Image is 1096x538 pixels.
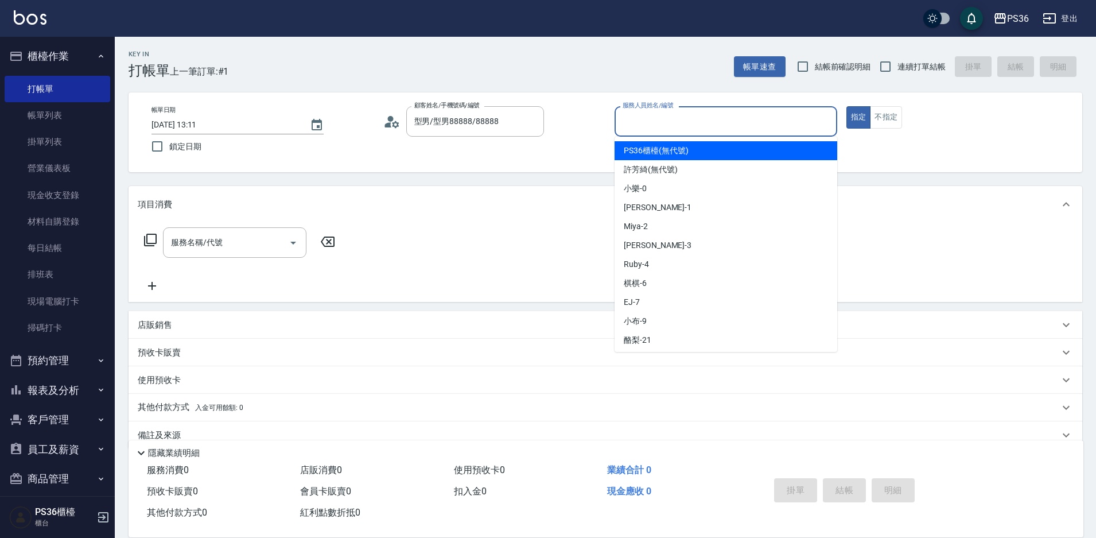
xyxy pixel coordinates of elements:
p: 項目消費 [138,199,172,211]
p: 櫃台 [35,518,94,528]
button: save [960,7,983,30]
p: 使用預收卡 [138,374,181,386]
div: 店販銷售 [129,311,1082,339]
button: 預約管理 [5,346,110,376]
button: Choose date, selected date is 2025-10-12 [303,111,331,139]
a: 排班表 [5,261,110,288]
span: 現金應收 0 [607,486,651,497]
button: 櫃檯作業 [5,41,110,71]
label: 帳單日期 [151,106,176,114]
span: 業績合計 0 [607,465,651,475]
span: 入金可用餘額: 0 [195,404,244,412]
button: 員工及薪資 [5,435,110,465]
a: 每日結帳 [5,235,110,261]
span: PS36櫃檯 (無代號) [624,145,688,157]
button: 商品管理 [5,464,110,494]
span: 棋棋 -6 [624,277,647,289]
p: 其他付款方式 [138,401,243,414]
a: 營業儀表板 [5,155,110,181]
span: 扣入金 0 [454,486,487,497]
h3: 打帳單 [129,63,170,79]
span: 其他付款方式 0 [147,507,207,518]
label: 顧客姓名/手機號碼/編號 [414,101,480,110]
span: [PERSON_NAME] -3 [624,239,691,251]
p: 備註及來源 [138,429,181,442]
span: 小樂 -0 [624,183,647,195]
div: 其他付款方式入金可用餘額: 0 [129,394,1082,421]
a: 現場電腦打卡 [5,288,110,315]
button: PS36 [989,7,1033,30]
span: 酪梨 -21 [624,334,651,346]
a: 掛單列表 [5,129,110,155]
a: 帳單列表 [5,102,110,129]
span: 結帳前確認明細 [815,61,871,73]
input: YYYY/MM/DD hh:mm [151,115,298,134]
button: 報表及分析 [5,376,110,405]
span: 許芳綺 (無代號) [624,164,678,176]
h2: Key In [129,51,170,58]
img: Logo [14,10,46,25]
button: Open [284,234,302,252]
p: 預收卡販賣 [138,347,181,359]
span: 服務消費 0 [147,465,189,475]
img: Person [9,506,32,529]
button: 登出 [1038,8,1082,29]
label: 服務人員姓名/編號 [623,101,673,110]
button: 指定 [846,106,871,129]
span: [PERSON_NAME] -1 [624,202,691,214]
div: PS36 [1007,11,1029,26]
div: 備註及來源 [129,421,1082,449]
button: 不指定 [870,106,902,129]
div: 預收卡販賣 [129,339,1082,366]
a: 現金收支登錄 [5,182,110,208]
span: 小布 -9 [624,315,647,327]
a: 掃碼打卡 [5,315,110,341]
p: 隱藏業績明細 [148,447,200,459]
button: 客戶管理 [5,405,110,435]
span: 預收卡販賣 0 [147,486,198,497]
button: 資料設定 [5,494,110,524]
a: 打帳單 [5,76,110,102]
span: Ruby -4 [624,258,649,270]
span: EJ -7 [624,296,640,308]
p: 店販銷售 [138,319,172,331]
span: 上一筆訂單:#1 [170,64,229,79]
a: 材料自購登錄 [5,208,110,235]
div: 項目消費 [129,186,1082,223]
span: 使用預收卡 0 [454,465,505,475]
span: 連續打單結帳 [897,61,946,73]
span: 鎖定日期 [169,141,201,153]
button: 帳單速查 [734,56,786,78]
span: 店販消費 0 [300,465,342,475]
span: 會員卡販賣 0 [300,486,351,497]
span: 紅利點數折抵 0 [300,507,360,518]
span: Miya -2 [624,220,648,233]
h5: PS36櫃檯 [35,506,94,518]
div: 使用預收卡 [129,366,1082,394]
